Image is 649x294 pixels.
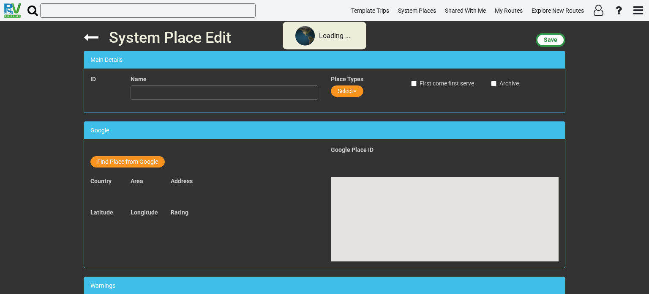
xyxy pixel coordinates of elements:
[536,33,565,47] button: Save
[331,146,374,154] label: Google Place ID
[4,3,21,18] img: RvPlanetLogo.png
[351,7,389,14] span: Template Trips
[131,208,158,217] label: Longitude
[394,3,440,19] a: System Places
[445,7,486,14] span: Shared With Me
[411,79,474,88] label: First come first serve
[84,122,565,139] div: Google
[491,3,526,19] a: My Routes
[90,177,112,185] label: Country
[491,81,496,86] input: Archive
[171,177,193,185] label: Address
[532,7,584,14] span: Explore New Routes
[441,3,490,19] a: Shared With Me
[90,208,113,217] label: Latitude
[84,51,565,69] div: Main Details
[347,3,393,19] a: Template Trips
[319,31,350,41] div: Loading ...
[491,79,519,88] label: Archive
[411,81,417,86] input: First come first serve
[398,7,436,14] span: System Places
[331,85,363,97] button: Select
[90,156,165,168] button: Find Place from Google
[528,3,588,19] a: Explore New Routes
[171,208,188,217] label: Rating
[544,36,557,43] span: Save
[90,75,96,83] label: ID
[331,75,363,83] label: Place Types
[109,29,231,47] span: System Place Edit
[495,7,523,14] span: My Routes
[131,75,147,83] label: Name
[131,177,143,185] label: Area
